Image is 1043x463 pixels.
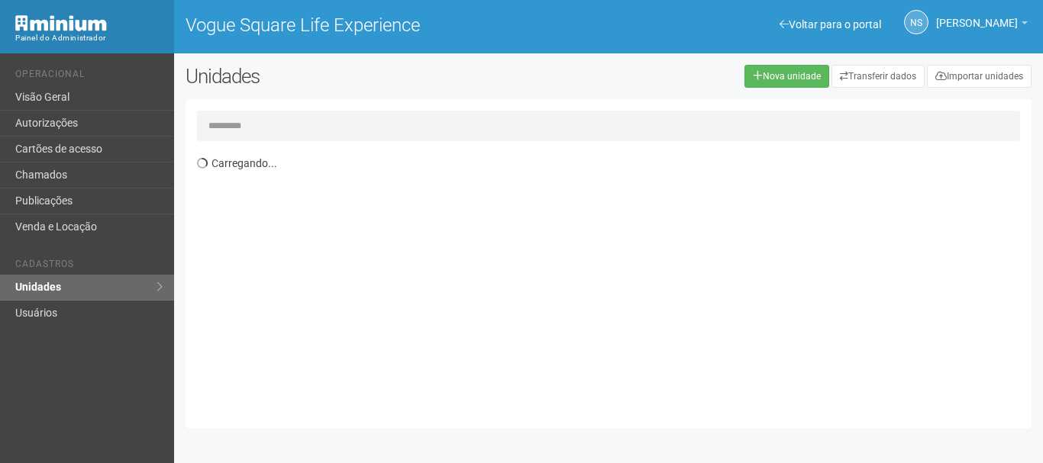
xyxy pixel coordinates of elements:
[15,259,163,275] li: Cadastros
[831,65,925,88] a: Transferir dados
[186,65,525,88] h2: Unidades
[744,65,829,88] a: Nova unidade
[780,18,881,31] a: Voltar para o portal
[197,149,1032,417] div: Carregando...
[15,15,107,31] img: Minium
[15,31,163,45] div: Painel do Administrador
[936,19,1028,31] a: [PERSON_NAME]
[15,69,163,85] li: Operacional
[904,10,928,34] a: NS
[186,15,597,35] h1: Vogue Square Life Experience
[927,65,1032,88] a: Importar unidades
[936,2,1018,29] span: Nicolle Silva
